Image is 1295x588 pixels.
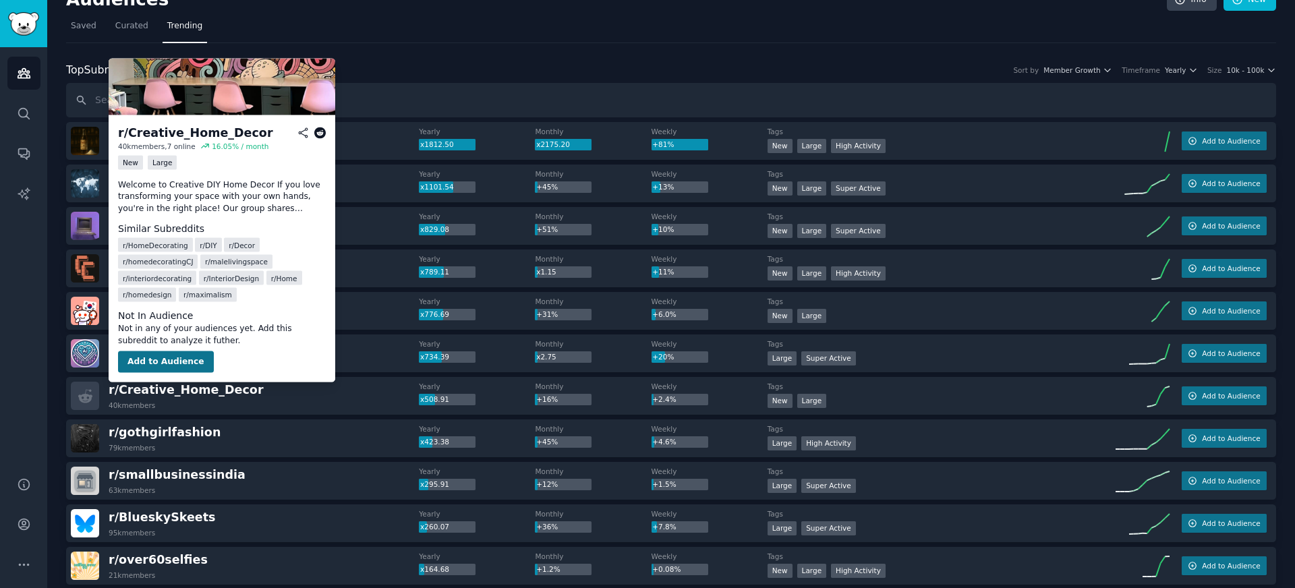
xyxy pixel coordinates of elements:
[652,212,768,221] dt: Weekly
[71,552,99,580] img: over60selfies
[536,565,560,573] span: +1.2%
[1202,434,1260,443] span: Add to Audience
[419,467,535,476] dt: Yearly
[652,395,676,403] span: +2.4%
[1226,65,1276,75] button: 10k - 100k
[652,523,676,531] span: +7.8%
[66,83,1276,117] input: Search name, description, topic
[768,436,797,450] div: Large
[167,20,202,32] span: Trending
[536,225,558,233] span: +51%
[419,382,535,391] dt: Yearly
[652,183,674,191] span: +13%
[1013,65,1039,75] div: Sort by
[66,62,141,79] div: Top Subreddits
[1226,65,1264,75] span: 10k - 100k
[768,394,793,408] div: New
[1202,264,1260,273] span: Add to Audience
[1202,136,1260,146] span: Add to Audience
[535,467,651,476] dt: Monthly
[535,127,651,136] dt: Monthly
[163,16,207,43] a: Trending
[1182,386,1267,405] button: Add to Audience
[123,240,188,249] span: r/ HomeDecorating
[109,468,246,481] span: r/ smallbusinessindia
[652,438,676,446] span: +4.6%
[118,125,273,142] div: r/ Creative_Home_Decor
[419,424,535,434] dt: Yearly
[831,224,886,238] div: Super Active
[109,570,155,580] div: 21k members
[535,424,651,434] dt: Monthly
[801,436,856,450] div: High Activity
[831,564,886,578] div: High Activity
[797,181,827,196] div: Large
[768,127,1116,136] dt: Tags
[1202,519,1260,528] span: Add to Audience
[118,221,326,235] dt: Similar Subreddits
[420,523,449,531] span: x260.07
[71,297,99,325] img: KoreaSeoulBeauty
[229,240,255,249] span: r/ Decor
[1043,65,1101,75] span: Member Growth
[768,169,1116,179] dt: Tags
[797,564,827,578] div: Large
[1202,561,1260,570] span: Add to Audience
[768,181,793,196] div: New
[71,339,99,367] img: MyBoyfriendIsAI
[123,257,193,266] span: r/ homedecoratingCJ
[1043,65,1112,75] button: Member Growth
[148,155,177,169] div: Large
[71,20,96,32] span: Saved
[419,297,535,306] dt: Yearly
[831,266,886,281] div: High Activity
[1182,514,1267,533] button: Add to Audience
[535,254,651,264] dt: Monthly
[797,309,827,323] div: Large
[1122,65,1160,75] div: Timeframe
[652,480,676,488] span: +1.5%
[536,480,558,488] span: +12%
[797,266,827,281] div: Large
[204,273,259,283] span: r/ InteriorDesign
[420,225,449,233] span: x829.08
[1202,349,1260,358] span: Add to Audience
[652,565,681,573] span: +0.08%
[71,127,99,155] img: ForbiddenFacts101
[652,339,768,349] dt: Weekly
[768,254,1116,264] dt: Tags
[768,509,1116,519] dt: Tags
[118,141,196,150] div: 40k members, 7 online
[1202,476,1260,486] span: Add to Audience
[768,309,793,323] div: New
[419,254,535,264] dt: Yearly
[797,394,827,408] div: Large
[420,480,449,488] span: x295.91
[118,155,143,169] div: New
[118,351,214,373] button: Add to Audience
[205,257,268,266] span: r/ malelivingspace
[1182,556,1267,575] button: Add to Audience
[420,183,454,191] span: x1101.54
[123,273,192,283] span: r/ interiordecorating
[768,297,1116,306] dt: Tags
[420,438,449,446] span: x423.38
[8,12,39,36] img: GummySearch logo
[419,339,535,349] dt: Yearly
[652,382,768,391] dt: Weekly
[419,552,535,561] dt: Yearly
[271,273,297,283] span: r/ Home
[768,224,793,238] div: New
[768,479,797,493] div: Large
[535,509,651,519] dt: Monthly
[797,224,827,238] div: Large
[652,169,768,179] dt: Weekly
[801,521,856,535] div: Super Active
[109,383,264,396] span: r/ Creative_Home_Decor
[109,528,155,537] div: 95k members
[536,523,558,531] span: +36%
[420,268,449,276] span: x789.11
[652,467,768,476] dt: Weekly
[536,395,558,403] span: +16%
[797,139,827,153] div: Large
